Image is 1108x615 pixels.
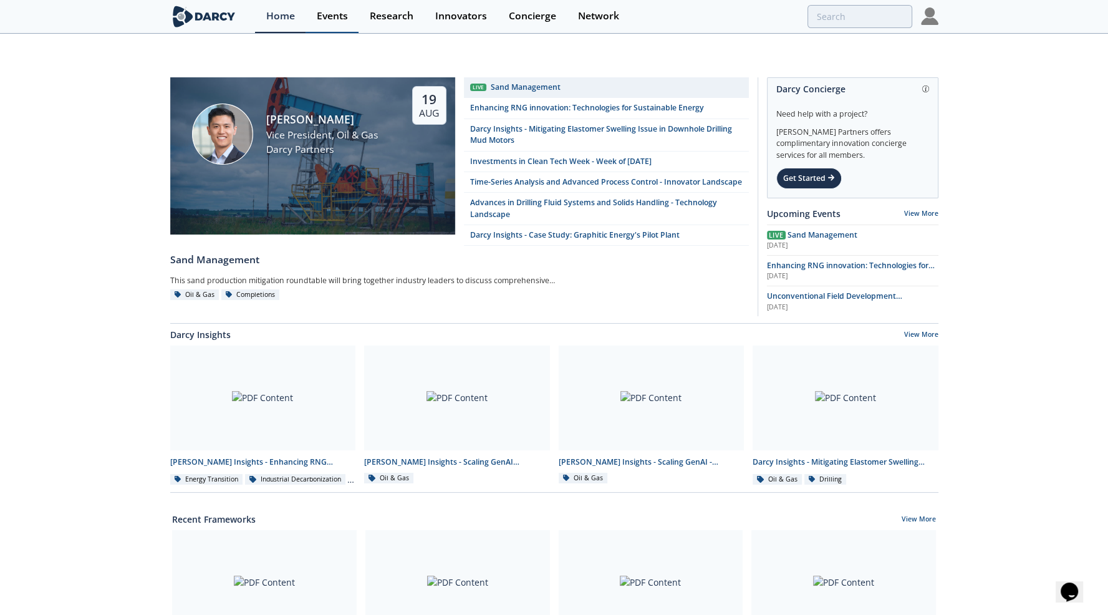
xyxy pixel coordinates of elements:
span: Unconventional Field Development Optimization through Geochemical Fingerprinting Technology [767,291,902,324]
a: PDF Content [PERSON_NAME] Insights - Scaling GenAI Roundtable Oil & Gas [360,346,554,486]
div: Sand Management [491,82,561,93]
a: Investments in Clean Tech Week - Week of [DATE] [464,152,749,172]
a: Unconventional Field Development Optimization through Geochemical Fingerprinting Technology [DATE] [767,291,938,312]
div: Research [370,11,413,21]
div: Innovators [435,11,487,21]
a: Enhancing RNG innovation: Technologies for Sustainable Energy [464,98,749,119]
div: Sand Management [170,253,749,268]
a: Recent Frameworks [172,513,256,526]
a: Ron Sasaki [PERSON_NAME] Vice President, Oil & Gas Darcy Partners 19 Aug [170,77,455,246]
div: Need help with a project? [776,100,929,120]
div: Energy Transition [170,474,243,485]
img: logo-wide.svg [170,6,238,27]
a: View More [902,515,936,526]
a: View More [904,330,938,341]
div: [PERSON_NAME] [266,111,378,127]
div: Oil & Gas [559,473,608,484]
a: Upcoming Events [767,207,841,220]
div: Network [578,11,619,21]
div: 19 [419,91,439,107]
div: Enhancing RNG innovation: Technologies for Sustainable Energy [470,102,704,114]
div: [DATE] [767,271,938,281]
div: Home [266,11,295,21]
div: Darcy Insights - Mitigating Elastomer Swelling Issue in Downhole Drilling Mud Motors [753,457,938,468]
div: Concierge [509,11,556,21]
div: [PERSON_NAME] Insights - Scaling GenAI Roundtable [364,457,550,468]
input: Advanced Search [807,5,912,28]
div: Drilling [804,474,847,485]
div: [PERSON_NAME] Partners offers complimentary innovation concierge services for all members. [776,120,929,161]
div: Live [470,84,486,92]
a: Enhancing RNG innovation: Technologies for Sustainable Energy [DATE] [767,260,938,281]
div: [DATE] [767,303,938,312]
div: Completions [221,289,280,301]
a: Darcy Insights [170,328,231,341]
div: Industrial Decarbonization [245,474,345,485]
a: PDF Content [PERSON_NAME] Insights - Scaling GenAI - Innovator Spotlights Oil & Gas [554,346,749,486]
div: Oil & Gas [170,289,219,301]
a: Time-Series Analysis and Advanced Process Control - Innovator Landscape [464,172,749,193]
div: Aug [419,107,439,120]
a: Live Sand Management [DATE] [767,230,938,251]
a: Darcy Insights - Case Study: Graphitic Energy's Pilot Plant [464,225,749,246]
span: Live [767,231,786,240]
div: Darcy Partners [266,142,378,157]
div: [DATE] [767,241,938,251]
div: Vice President, Oil & Gas [266,128,378,143]
div: [PERSON_NAME] Insights - Enhancing RNG innovation [170,457,356,468]
a: Sand Management [170,246,749,267]
span: Enhancing RNG innovation: Technologies for Sustainable Energy [767,260,935,282]
div: Events [317,11,348,21]
img: Profile [921,7,938,25]
a: PDF Content [PERSON_NAME] Insights - Enhancing RNG innovation Energy Transition Industrial Decarb... [166,346,360,486]
span: Sand Management [788,230,857,240]
img: information.svg [922,85,929,92]
a: PDF Content Darcy Insights - Mitigating Elastomer Swelling Issue in Downhole Drilling Mud Motors ... [748,346,943,486]
a: Live Sand Management [464,77,749,98]
a: View More [904,209,938,218]
div: Darcy Concierge [776,78,929,100]
div: Get Started [776,168,842,189]
img: Ron Sasaki [192,104,253,165]
iframe: chat widget [1056,565,1096,603]
div: Oil & Gas [753,474,802,485]
a: Darcy Insights - Mitigating Elastomer Swelling Issue in Downhole Drilling Mud Motors [464,119,749,152]
div: [PERSON_NAME] Insights - Scaling GenAI - Innovator Spotlights [559,457,744,468]
a: Advances in Drilling Fluid Systems and Solids Handling - Technology Landscape [464,193,749,225]
div: This sand production mitigation roundtable will bring together industry leaders to discuss compre... [170,272,589,289]
div: Oil & Gas [364,473,413,484]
